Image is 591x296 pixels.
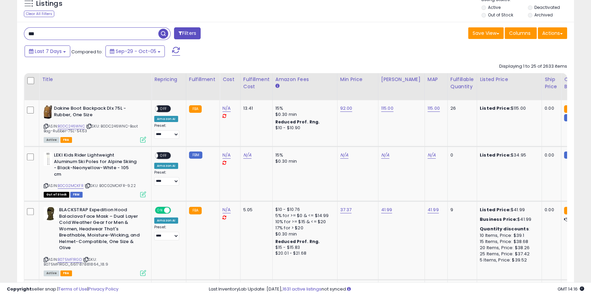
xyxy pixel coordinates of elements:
a: 92.00 [340,105,352,112]
div: $10 - $10.76 [275,207,332,213]
div: 15 Items, Price: $38.68 [480,239,536,245]
small: FBA [564,105,577,113]
label: Deactivated [534,4,560,10]
a: 37.37 [340,206,352,213]
span: All listings currently available for purchase on Amazon [44,137,59,143]
div: 10% for >= $15 & <= $20 [275,219,332,225]
a: 41.99 [428,206,439,213]
div: Title [42,76,148,83]
b: Listed Price: [480,105,511,111]
b: LEKI Kids Rider Lightweight Aluminum Ski Poles for Alpine Skiing - Black-Neonyellow-White - 105 cm [54,152,137,179]
div: 5 Items, Price: $39.52 [480,257,536,263]
a: Privacy Policy [88,286,118,292]
small: FBM [564,114,577,121]
div: 5% for >= $0 & <= $14.99 [275,213,332,219]
a: N/A [381,152,389,159]
small: FBM [564,151,577,159]
small: FBM [189,151,202,159]
div: Ship Price [545,76,558,90]
a: Terms of Use [58,286,87,292]
div: Clear All Filters [24,11,54,17]
div: ASIN: [44,105,146,142]
div: 0.00 [545,105,556,111]
strong: Copyright [7,286,32,292]
img: 41TRPf22TsL._SL40_.jpg [44,105,52,119]
div: 0 [450,152,472,158]
div: 0.00 [545,152,556,158]
span: | SKU: B075MF1RGD_661787881864_18.9 [44,257,108,267]
span: Sep-29 - Oct-05 [116,48,156,55]
div: Preset: [154,123,181,139]
div: Listed Price [480,76,539,83]
div: 17% for > $20 [275,225,332,231]
div: 5.05 [243,207,267,213]
a: N/A [222,152,231,159]
button: Save View [468,27,504,39]
span: OFF [170,207,181,213]
div: $0.30 min [275,158,332,164]
a: 115.00 [428,105,440,112]
a: B0DC246WNC [58,123,85,129]
button: Last 7 Days [25,45,70,57]
b: BLACKSTRAP Expedition Hood Balaclava Face Mask – Dual Layer Cold Weather Gear for Men & Women, He... [59,207,142,253]
span: FBA [60,270,72,276]
div: $0.30 min [275,231,332,237]
label: Archived [534,12,553,18]
a: 115.00 [381,105,393,112]
div: Fulfillment Cost [243,76,270,90]
span: 2025-10-13 14:16 GMT [558,286,584,292]
img: 31eJsdeO4LL._SL40_.jpg [44,207,57,220]
label: Active [488,4,501,10]
span: OFF [158,106,169,112]
div: Preset: [154,170,181,186]
a: B075MF1RGD [58,257,82,263]
b: Business Price: [480,216,517,223]
div: $115.00 [480,105,536,111]
span: ON [156,207,164,213]
button: Sep-29 - Oct-05 [105,45,165,57]
span: Columns [509,30,531,37]
div: : [480,226,536,232]
b: Quantity discounts [480,226,529,232]
a: 41.99 [381,206,392,213]
div: $20.01 - $21.68 [275,251,332,256]
div: Fulfillable Quantity [450,76,474,90]
div: $34.95 [480,152,536,158]
div: seller snap | | [7,286,118,293]
span: Last 7 Days [35,48,62,55]
div: 15% [275,152,332,158]
small: FBA [189,207,202,214]
div: ASIN: [44,152,146,197]
a: B0CG2MCKFR [58,183,84,189]
a: N/A [428,152,436,159]
div: $41.99 [480,207,536,213]
b: Dakine Boot Backpack Dlx 75L - Rubber, One Size [54,105,137,120]
button: Actions [538,27,567,39]
div: Preset: [154,225,181,240]
div: Amazon AI [154,116,178,122]
span: | SKU: B0DC246WNC-Boot Bag-Rubber-75L-54.63 [44,123,138,134]
span: All listings currently available for purchase on Amazon [44,270,59,276]
a: N/A [222,105,231,112]
small: FBA [189,105,202,113]
div: $41.99 [480,216,536,223]
b: Reduced Prof. Rng. [275,119,320,125]
div: 9 [450,207,472,213]
span: FBA [60,137,72,143]
div: 20 Items, Price: $38.26 [480,245,536,251]
a: N/A [340,152,348,159]
span: | SKU: B0CG2MCKFR-9.22 [85,183,136,188]
span: OFF [158,153,169,159]
div: 0.00 [545,207,556,213]
div: ASIN: [44,207,146,275]
div: Min Price [340,76,375,83]
div: 15% [275,105,332,111]
small: FBA [564,207,577,214]
span: Compared to: [71,49,103,55]
div: $15 - $15.83 [275,245,332,251]
img: 21t5UCNsYsL._SL40_.jpg [44,152,52,166]
button: Columns [505,27,537,39]
div: 26 [450,105,472,111]
a: N/A [243,152,251,159]
div: 10 Items, Price: $39.1 [480,232,536,239]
